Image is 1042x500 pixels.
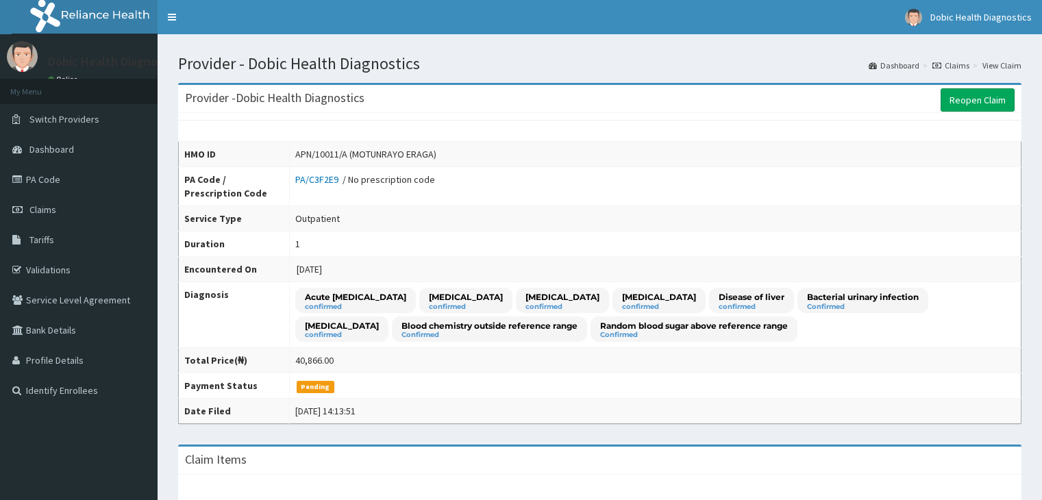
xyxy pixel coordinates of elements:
[600,332,788,338] small: Confirmed
[185,92,364,104] h3: Provider - Dobic Health Diagnostics
[305,332,379,338] small: confirmed
[295,147,436,161] div: APN/10011/A (MOTUNRAYO ERAGA)
[305,303,406,310] small: confirmed
[295,173,435,186] div: / No prescription code
[401,320,578,332] p: Blood chemistry outside reference range
[429,303,503,310] small: confirmed
[295,353,334,367] div: 40,866.00
[29,113,99,125] span: Switch Providers
[622,291,696,303] p: [MEDICAL_DATA]
[982,60,1021,71] a: View Claim
[179,373,290,399] th: Payment Status
[179,206,290,232] th: Service Type
[29,143,74,155] span: Dashboard
[525,291,599,303] p: [MEDICAL_DATA]
[29,234,54,246] span: Tariffs
[185,453,247,466] h3: Claim Items
[179,142,290,167] th: HMO ID
[179,282,290,348] th: Diagnosis
[869,60,919,71] a: Dashboard
[807,291,919,303] p: Bacterial urinary infection
[29,203,56,216] span: Claims
[297,263,322,275] span: [DATE]
[719,291,784,303] p: Disease of liver
[932,60,969,71] a: Claims
[179,348,290,373] th: Total Price(₦)
[305,291,406,303] p: Acute [MEDICAL_DATA]
[295,237,300,251] div: 1
[401,332,578,338] small: Confirmed
[179,399,290,424] th: Date Filed
[941,88,1015,112] a: Reopen Claim
[600,320,788,332] p: Random blood sugar above reference range
[295,173,343,186] a: PA/C3F2E9
[48,75,81,84] a: Online
[719,303,784,310] small: confirmed
[905,9,922,26] img: User Image
[807,303,919,310] small: Confirmed
[178,55,1021,73] h1: Provider - Dobic Health Diagnostics
[179,257,290,282] th: Encountered On
[930,11,1032,23] span: Dobic Health Diagnostics
[297,381,334,393] span: Pending
[525,303,599,310] small: confirmed
[295,404,356,418] div: [DATE] 14:13:51
[179,167,290,206] th: PA Code / Prescription Code
[48,55,183,68] p: Dobic Health Diagnostics
[305,320,379,332] p: [MEDICAL_DATA]
[429,291,503,303] p: [MEDICAL_DATA]
[179,232,290,257] th: Duration
[622,303,696,310] small: confirmed
[7,41,38,72] img: User Image
[295,212,340,225] div: Outpatient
